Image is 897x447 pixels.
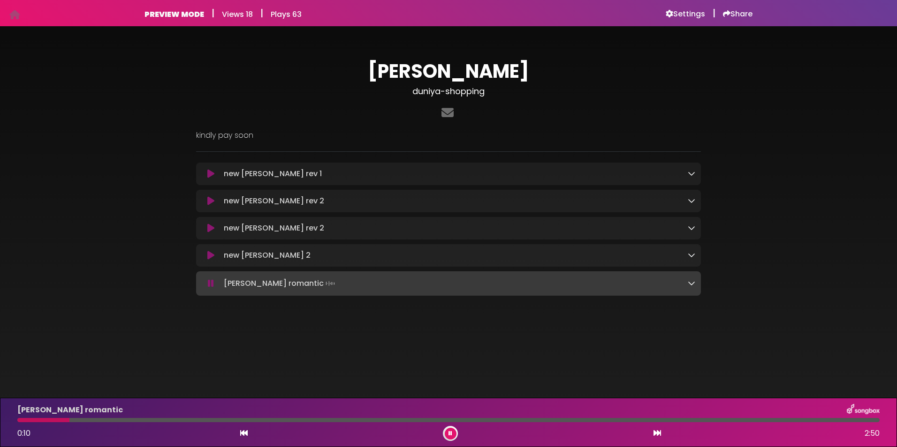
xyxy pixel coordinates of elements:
p: new [PERSON_NAME] 2 [224,250,311,261]
a: Settings [666,9,705,19]
p: new [PERSON_NAME] rev 1 [224,168,322,179]
h5: | [260,7,263,19]
h3: duniya-shopping [196,86,701,97]
p: new [PERSON_NAME] rev 2 [224,195,324,207]
p: kindly pay soon [196,130,701,141]
h6: Views 18 [222,10,253,19]
p: [PERSON_NAME] romantic [224,277,337,290]
img: waveform4.gif [324,277,337,290]
p: new [PERSON_NAME] rev 2 [224,223,324,234]
h5: | [713,7,715,19]
a: Share [723,9,753,19]
h1: [PERSON_NAME] [196,60,701,82]
h6: PREVIEW MODE [144,10,204,19]
h5: | [212,7,214,19]
h6: Plays 63 [271,10,302,19]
